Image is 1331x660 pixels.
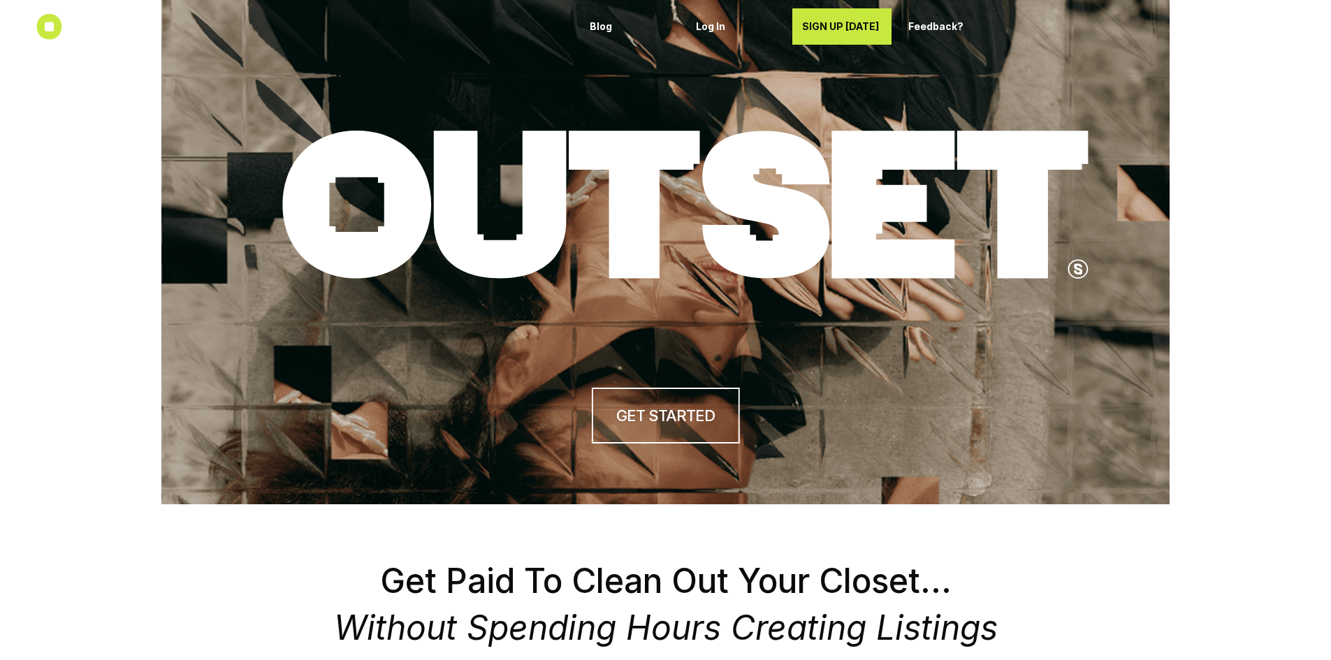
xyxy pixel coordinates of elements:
[792,8,892,45] a: SIGN UP [DATE]
[696,21,776,33] p: Log In
[899,8,998,45] a: Feedback?
[580,8,679,45] a: Blog
[686,8,785,45] a: Log In
[616,405,714,427] h4: GET STARTED
[908,21,988,33] p: Feedback?
[590,21,669,33] p: Blog
[380,560,952,601] span: Get Paid To Clean Out Your Closet...
[591,388,739,443] a: GET STARTED
[802,21,882,33] p: SIGN UP [DATE]
[334,607,998,648] em: Without Spending Hours Creating Listings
